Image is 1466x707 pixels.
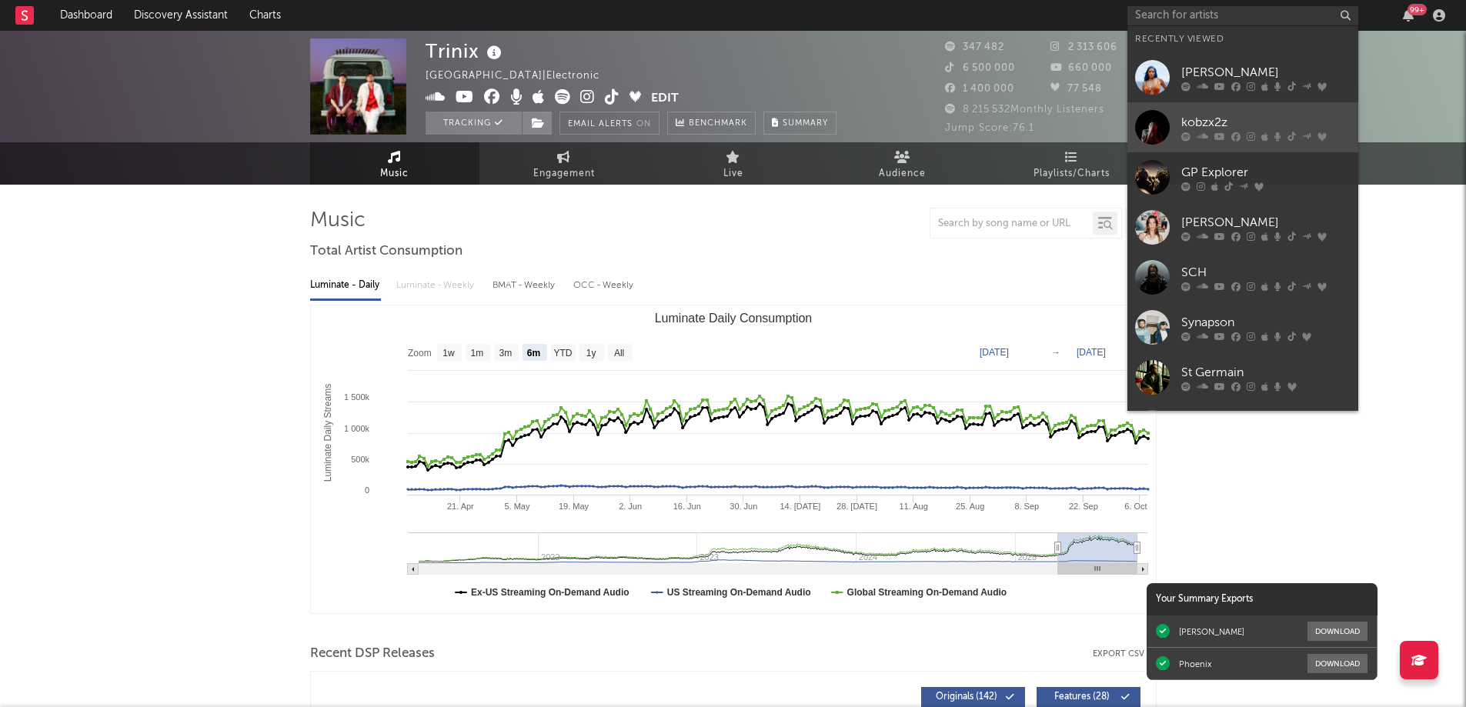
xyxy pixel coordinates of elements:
span: 77 548 [1050,84,1102,94]
a: Music [310,142,479,185]
div: Your Summary Exports [1147,583,1378,615]
a: GP Explorer [1127,152,1358,202]
text: 21. Apr [446,502,473,511]
span: Originals ( 142 ) [931,692,1002,702]
a: kobzx2z [1127,102,1358,152]
span: 660 000 [1050,63,1112,73]
div: SCH [1181,263,1351,282]
text: 28. [DATE] [837,502,877,511]
text: 1 000k [343,424,369,433]
div: [PERSON_NAME] [1179,626,1244,637]
a: Synapson [1127,302,1358,352]
span: 1 400 000 [945,84,1014,94]
em: On [636,120,651,128]
span: 2 313 606 [1050,42,1117,52]
div: kobzx2z [1181,113,1351,132]
text: 6m [526,348,539,359]
span: 6 500 000 [945,63,1015,73]
text: 1m [470,348,483,359]
text: YTD [553,348,572,359]
span: Summary [783,119,828,128]
div: [PERSON_NAME] [1181,63,1351,82]
text: 25. Aug [956,502,984,511]
div: 99 + [1408,4,1427,15]
a: [PERSON_NAME] [1127,202,1358,252]
span: Live [723,165,743,183]
text: 8. Sep [1014,502,1039,511]
a: St Germain [1127,352,1358,402]
div: Luminate - Daily [310,272,381,298]
a: [PERSON_NAME] [1127,52,1358,102]
text: US Streaming On-Demand Audio [666,587,810,598]
div: BMAT - Weekly [493,272,558,298]
text: 5. May [504,502,530,511]
span: Recent DSP Releases [310,645,435,663]
span: Audience [879,165,926,183]
a: Myla [1127,402,1358,452]
button: Features(28) [1037,687,1140,707]
text: Ex-US Streaming On-Demand Audio [471,587,629,598]
div: Phoenix [1179,659,1211,669]
text: [DATE] [980,347,1009,358]
text: 14. [DATE] [780,502,820,511]
text: Luminate Daily Consumption [654,312,812,325]
text: 500k [351,455,369,464]
span: 347 482 [945,42,1004,52]
a: Audience [818,142,987,185]
button: Originals(142) [921,687,1025,707]
a: Engagement [479,142,649,185]
text: 1y [586,348,596,359]
button: Tracking [426,112,522,135]
svg: Luminate Daily Consumption [311,305,1156,613]
text: 1 500k [343,392,369,402]
div: OCC - Weekly [573,272,635,298]
text: 22. Sep [1068,502,1097,511]
button: Download [1307,622,1367,641]
div: Recently Viewed [1135,30,1351,48]
span: Engagement [533,165,595,183]
text: 19. May [558,502,589,511]
text: All [613,348,623,359]
text: 30. Jun [730,502,757,511]
text: 3m [499,348,512,359]
input: Search by song name or URL [930,218,1093,230]
div: Trinix [426,38,506,64]
input: Search for artists [1127,6,1358,25]
span: Total Artist Consumption [310,242,463,261]
text: Luminate Daily Streams [322,384,332,482]
button: Export CSV [1093,649,1157,659]
button: Email AlertsOn [559,112,660,135]
text: 0 [364,485,369,495]
text: 1w [442,348,455,359]
text: 2. Jun [619,502,642,511]
span: Playlists/Charts [1034,165,1110,183]
text: [DATE] [1077,347,1106,358]
div: St Germain [1181,363,1351,382]
div: [GEOGRAPHIC_DATA] | Electronic [426,67,617,85]
a: Benchmark [667,112,756,135]
button: Summary [763,112,837,135]
button: Download [1307,654,1367,673]
span: Jump Score: 76.1 [945,123,1034,133]
text: 11. Aug [899,502,927,511]
a: SCH [1127,252,1358,302]
text: 6. Oct [1124,502,1147,511]
text: Global Streaming On-Demand Audio [847,587,1007,598]
button: Edit [651,89,679,108]
text: → [1051,347,1060,358]
text: Zoom [408,348,432,359]
span: 8 215 532 Monthly Listeners [945,105,1104,115]
span: Benchmark [689,115,747,133]
div: [PERSON_NAME] [1181,213,1351,232]
a: Playlists/Charts [987,142,1157,185]
button: 99+ [1403,9,1414,22]
div: GP Explorer [1181,163,1351,182]
span: Music [380,165,409,183]
text: 16. Jun [673,502,700,511]
div: Synapson [1181,313,1351,332]
span: Features ( 28 ) [1047,692,1117,702]
a: Live [649,142,818,185]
